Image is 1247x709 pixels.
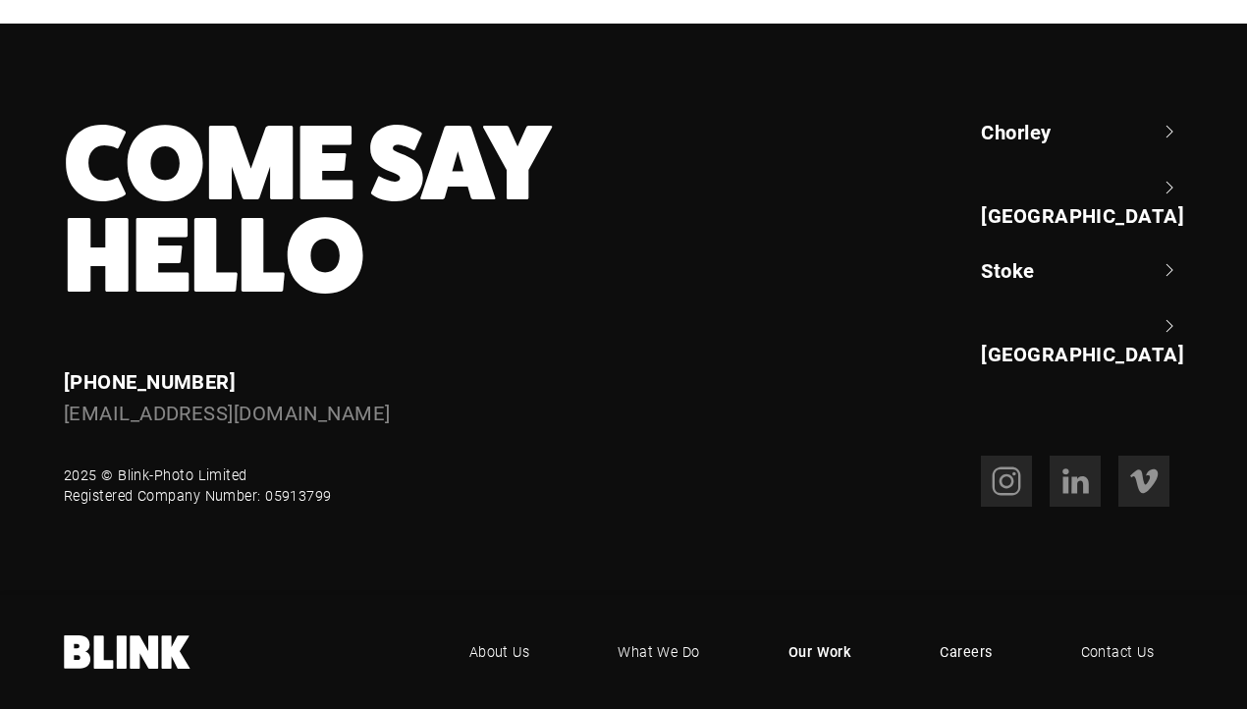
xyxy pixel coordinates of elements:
div: 2025 © Blink-Photo Limited Registered Company Number: 05913799 [64,464,332,507]
a: [PHONE_NUMBER] [64,368,236,394]
span: Contact Us [1081,641,1155,663]
a: Careers [910,623,1021,682]
span: Our Work [788,641,852,663]
a: Contact Us [1052,623,1184,682]
a: About Us [440,623,560,682]
a: [GEOGRAPHIC_DATA] [981,174,1183,230]
a: [GEOGRAPHIC_DATA] [981,312,1183,368]
a: Home [64,635,191,669]
a: [EMAIL_ADDRESS][DOMAIN_NAME] [64,400,391,425]
span: Careers [940,641,992,663]
span: What We Do [618,641,700,663]
a: Stoke [981,256,1183,284]
h3: Come Say Hello [64,118,725,302]
a: What We Do [588,623,730,682]
a: Our Work [759,623,882,682]
a: Chorley [981,118,1183,145]
span: About Us [469,641,530,663]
